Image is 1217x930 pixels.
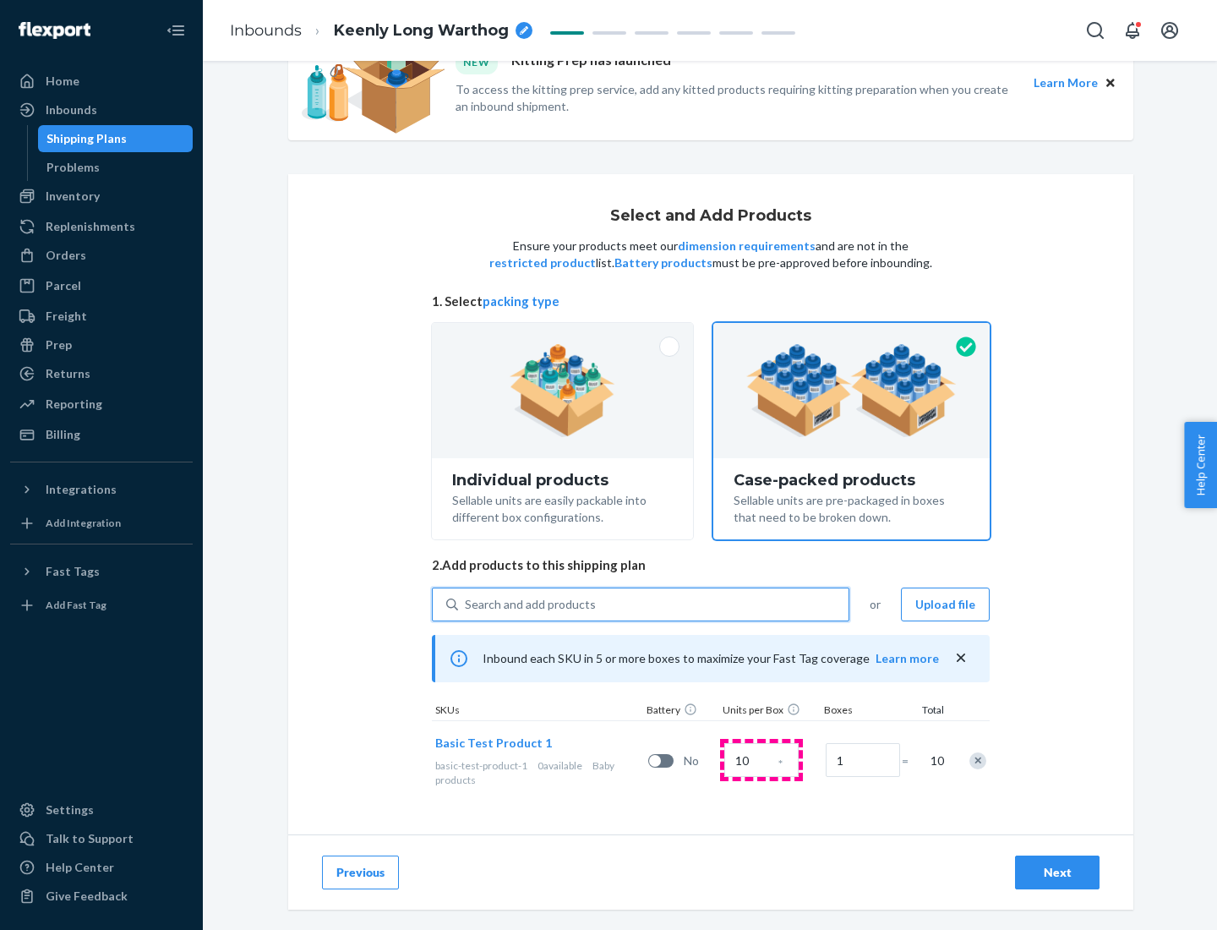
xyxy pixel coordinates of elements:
a: Freight [10,303,193,330]
div: Settings [46,801,94,818]
a: Problems [38,154,194,181]
a: Parcel [10,272,193,299]
div: Next [1029,864,1085,881]
a: Orders [10,242,193,269]
span: 10 [927,752,944,769]
button: packing type [483,293,559,310]
a: Returns [10,360,193,387]
span: No [684,752,718,769]
a: Settings [10,796,193,823]
a: Help Center [10,854,193,881]
div: Units per Box [719,703,821,720]
button: Learn More [1034,74,1098,92]
span: 1. Select [432,293,990,310]
button: Fast Tags [10,558,193,585]
div: Reporting [46,396,102,413]
a: Inbounds [10,96,193,123]
img: Flexport logo [19,22,90,39]
div: Talk to Support [46,830,134,847]
p: Ensure your products meet our and are not in the list. must be pre-approved before inbounding. [488,238,934,271]
button: Close Navigation [159,14,193,47]
div: Inbounds [46,101,97,118]
div: Returns [46,365,90,382]
span: 2. Add products to this shipping plan [432,556,990,574]
a: Billing [10,421,193,448]
a: Prep [10,331,193,358]
div: Baby products [435,758,641,787]
div: Help Center [46,859,114,876]
a: Shipping Plans [38,125,194,152]
p: To access the kitting prep service, add any kitted products requiring kitting preparation when yo... [456,81,1018,115]
a: Replenishments [10,213,193,240]
div: Add Fast Tag [46,598,106,612]
button: Basic Test Product 1 [435,735,552,752]
div: Billing [46,426,80,443]
div: Case-packed products [734,472,969,489]
button: Previous [322,856,399,889]
button: Upload file [901,588,990,621]
button: Give Feedback [10,883,193,910]
a: Reporting [10,391,193,418]
button: dimension requirements [678,238,816,254]
button: Help Center [1184,422,1217,508]
button: Open notifications [1116,14,1149,47]
div: Prep [46,336,72,353]
button: Integrations [10,476,193,503]
h1: Select and Add Products [610,208,811,225]
ol: breadcrumbs [216,6,546,56]
button: restricted product [489,254,596,271]
div: SKUs [432,703,643,720]
button: Open Search Box [1078,14,1112,47]
div: Shipping Plans [46,130,127,147]
button: Open account menu [1153,14,1187,47]
div: Inventory [46,188,100,205]
div: Parcel [46,277,81,294]
a: Add Fast Tag [10,592,193,619]
div: Problems [46,159,100,176]
button: close [952,649,969,667]
div: Total [905,703,947,720]
div: Battery [643,703,719,720]
div: Sellable units are pre-packaged in boxes that need to be broken down. [734,489,969,526]
div: Orders [46,247,86,264]
div: Replenishments [46,218,135,235]
div: Search and add products [465,596,596,613]
a: Add Integration [10,510,193,537]
div: NEW [456,51,498,74]
button: Close [1101,74,1120,92]
a: Inventory [10,183,193,210]
span: basic-test-product-1 [435,759,527,772]
div: Sellable units are easily packable into different box configurations. [452,489,673,526]
span: Keenly Long Warthog [334,20,509,42]
div: Fast Tags [46,563,100,580]
div: Inbound each SKU in 5 or more boxes to maximize your Fast Tag coverage [432,635,990,682]
a: Talk to Support [10,825,193,852]
button: Learn more [876,650,939,667]
a: Inbounds [230,21,302,40]
div: Home [46,73,79,90]
button: Next [1015,856,1100,889]
img: individual-pack.facf35554cb0f1810c75b2bd6df2d64e.png [510,344,615,437]
div: Integrations [46,481,117,498]
p: Kitting Prep has launched [511,51,671,74]
button: Battery products [614,254,712,271]
span: Basic Test Product 1 [435,736,552,750]
input: Number of boxes [826,743,900,777]
div: Freight [46,308,87,325]
span: 0 available [538,759,582,772]
div: Remove Item [969,752,986,769]
div: Give Feedback [46,888,128,905]
img: case-pack.59cecea509d18c883b923b81aeac6d0b.png [746,344,957,437]
div: Boxes [821,703,905,720]
span: or [870,596,881,613]
a: Home [10,68,193,95]
div: Individual products [452,472,673,489]
span: = [902,752,919,769]
input: Case Quantity [724,743,799,777]
div: Add Integration [46,516,121,530]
